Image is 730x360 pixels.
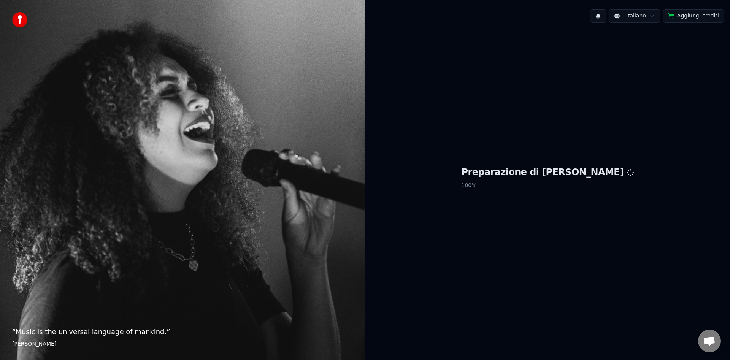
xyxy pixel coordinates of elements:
[462,167,634,179] h1: Preparazione di [PERSON_NAME]
[12,327,353,337] p: “ Music is the universal language of mankind. ”
[12,340,353,348] footer: [PERSON_NAME]
[462,179,634,192] p: 100 %
[12,12,27,27] img: youka
[663,9,724,23] button: Aggiungi crediti
[698,330,721,352] div: Aprire la chat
